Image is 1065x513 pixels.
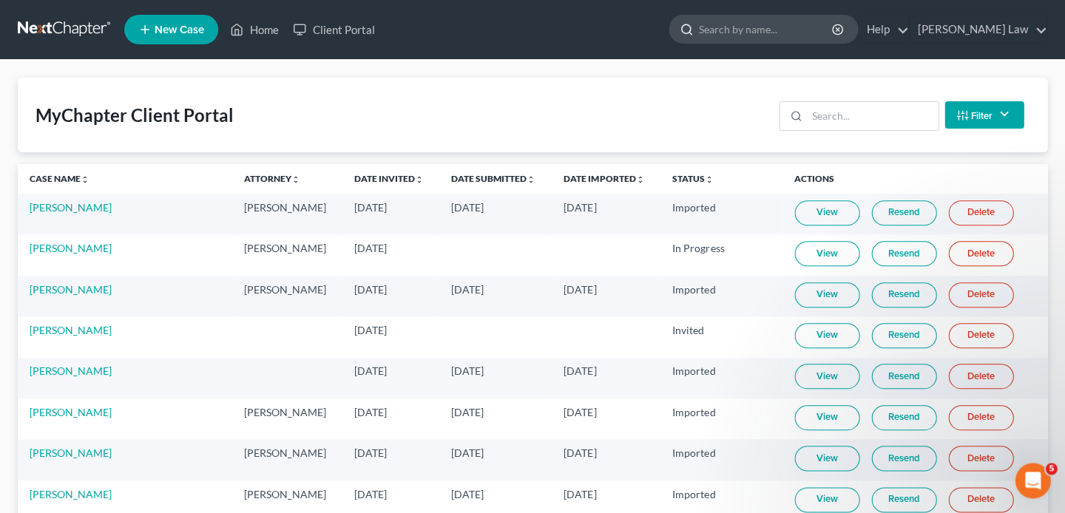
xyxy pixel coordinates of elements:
td: Imported [660,398,782,439]
a: Resend [871,405,936,430]
span: [DATE] [451,283,484,296]
a: Resend [871,364,936,389]
a: Client Portal [285,16,382,43]
a: Delete [948,364,1013,389]
span: [DATE] [354,446,387,459]
span: [DATE] [354,406,387,418]
a: Case Nameunfold_more [30,173,89,184]
a: View [794,487,859,512]
span: [DATE] [451,488,484,500]
a: [PERSON_NAME] [30,283,112,296]
i: unfold_more [635,175,644,184]
a: View [794,364,859,389]
i: unfold_more [705,175,714,184]
a: Delete [948,282,1013,308]
td: [PERSON_NAME] [232,234,342,275]
td: In Progress [660,234,782,275]
td: Imported [660,276,782,316]
th: Actions [782,164,1047,194]
a: Delete [948,446,1013,471]
span: [DATE] [354,283,387,296]
td: Invited [660,316,782,357]
a: [PERSON_NAME] [30,201,112,214]
a: Delete [948,200,1013,225]
button: Filter [944,101,1024,129]
td: Imported [660,194,782,234]
span: [DATE] [564,283,596,296]
span: [DATE] [451,364,484,377]
a: View [794,446,859,471]
span: [DATE] [354,242,387,254]
a: Date Invitedunfold_more [354,173,424,184]
iframe: Intercom live chat [1015,463,1050,498]
i: unfold_more [291,175,300,184]
input: Search... [807,102,938,130]
td: [PERSON_NAME] [232,439,342,480]
span: [DATE] [564,446,596,459]
a: [PERSON_NAME] Law [910,16,1047,43]
span: [DATE] [354,201,387,214]
a: View [794,241,859,266]
a: [PERSON_NAME] [30,364,112,377]
td: Imported [660,439,782,480]
span: [DATE] [564,488,596,500]
a: Resend [871,200,936,225]
a: Resend [871,446,936,471]
a: Resend [871,487,936,512]
a: [PERSON_NAME] [30,324,112,336]
td: Imported [660,358,782,398]
a: [PERSON_NAME] [30,446,112,459]
a: View [794,282,859,308]
span: [DATE] [451,201,484,214]
span: 5 [1045,463,1057,475]
span: [DATE] [564,201,596,214]
a: Resend [871,241,936,266]
span: [DATE] [564,406,596,418]
a: Date Importedunfold_more [564,173,644,184]
td: [PERSON_NAME] [232,398,342,439]
a: [PERSON_NAME] [30,488,112,500]
a: Delete [948,323,1013,348]
span: [DATE] [354,488,387,500]
td: [PERSON_NAME] [232,194,342,234]
a: Help [859,16,908,43]
span: [DATE] [451,406,484,418]
a: View [794,405,859,430]
a: Date Submittedunfold_more [451,173,535,184]
a: Resend [871,282,936,308]
a: Statusunfold_more [672,173,714,184]
span: [DATE] [564,364,596,377]
i: unfold_more [415,175,424,184]
span: [DATE] [354,364,387,377]
a: Delete [948,241,1013,266]
span: New Case [155,24,204,35]
span: [DATE] [354,324,387,336]
a: [PERSON_NAME] [30,406,112,418]
div: MyChapter Client Portal [35,103,234,127]
a: View [794,200,859,225]
a: View [794,323,859,348]
a: Home [223,16,285,43]
a: Delete [948,405,1013,430]
a: Delete [948,487,1013,512]
td: [PERSON_NAME] [232,276,342,316]
input: Search by name... [698,16,834,43]
span: [DATE] [451,446,484,459]
i: unfold_more [527,175,535,184]
a: [PERSON_NAME] [30,242,112,254]
a: Resend [871,323,936,348]
i: unfold_more [81,175,89,184]
a: Attorneyunfold_more [244,173,300,184]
